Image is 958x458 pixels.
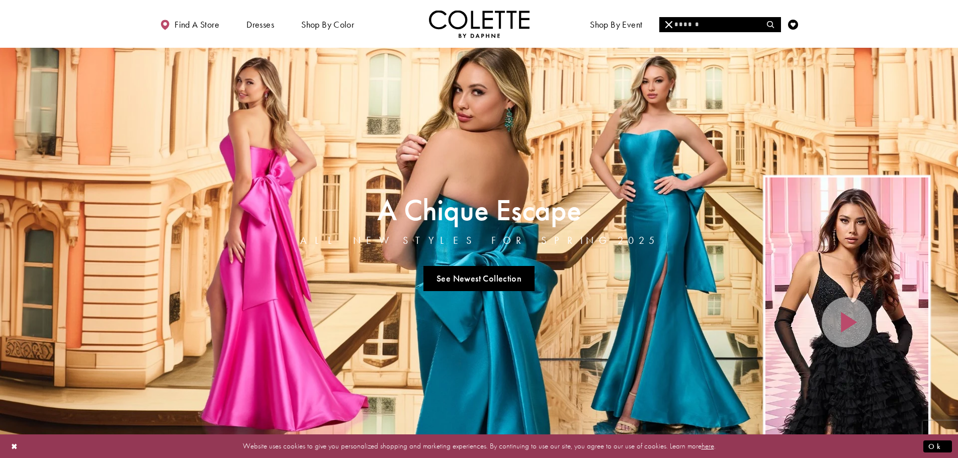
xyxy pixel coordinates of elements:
[157,10,222,38] a: Find a store
[423,266,535,291] a: See Newest Collection A Chique Escape All New Styles For Spring 2025
[659,17,679,32] button: Close Search
[667,10,742,38] a: Meet the designer
[659,17,781,32] div: Search form
[6,437,23,455] button: Close Dialog
[587,10,645,38] span: Shop By Event
[761,17,780,32] button: Submit Search
[299,10,357,38] span: Shop by color
[246,20,274,30] span: Dresses
[786,10,801,38] a: Check Wishlist
[297,262,661,295] ul: Slider Links
[923,440,952,452] button: Submit Dialog
[702,441,714,451] a: here
[429,10,530,38] a: Visit Home Page
[175,20,219,30] span: Find a store
[244,10,277,38] span: Dresses
[659,17,780,32] input: Search
[72,439,886,453] p: Website uses cookies to give you personalized shopping and marketing experiences. By continuing t...
[301,20,354,30] span: Shop by color
[590,20,642,30] span: Shop By Event
[429,10,530,38] img: Colette by Daphne
[763,10,778,38] a: Toggle search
